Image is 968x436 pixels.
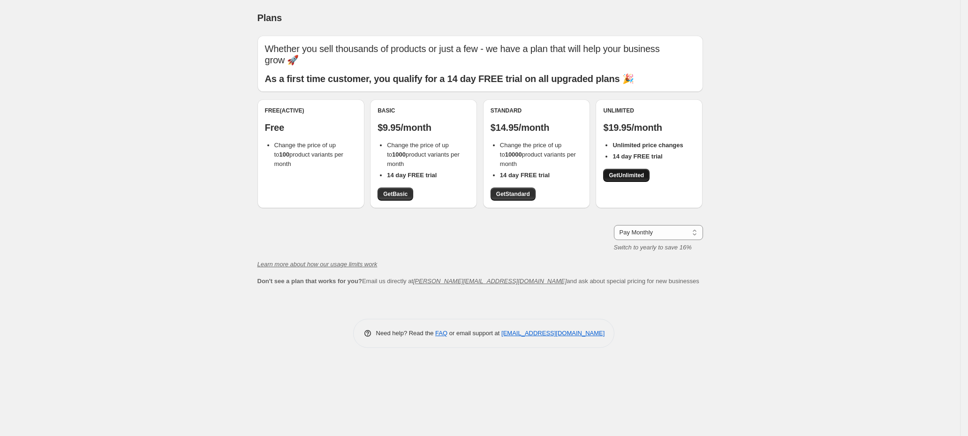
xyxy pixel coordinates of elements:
[603,169,650,182] a: GetUnlimited
[257,278,699,285] span: Email us directly at and ask about special pricing for new businesses
[274,142,343,167] span: Change the price of up to product variants per month
[376,330,436,337] span: Need help? Read the
[501,330,605,337] a: [EMAIL_ADDRESS][DOMAIN_NAME]
[435,330,447,337] a: FAQ
[609,172,644,179] span: Get Unlimited
[613,153,662,160] b: 14 day FREE trial
[383,190,408,198] span: Get Basic
[257,278,362,285] b: Don't see a plan that works for you?
[257,261,378,268] a: Learn more about how our usage limits work
[265,122,357,133] p: Free
[265,107,357,114] div: Free (Active)
[491,188,536,201] a: GetStandard
[613,142,683,149] b: Unlimited price changes
[265,43,696,66] p: Whether you sell thousands of products or just a few - we have a plan that will help your busines...
[265,74,634,84] b: As a first time customer, you qualify for a 14 day FREE trial on all upgraded plans 🎉
[447,330,501,337] span: or email support at
[279,151,289,158] b: 100
[387,142,460,167] span: Change the price of up to product variants per month
[614,244,692,251] i: Switch to yearly to save 16%
[378,188,413,201] a: GetBasic
[505,151,522,158] b: 10000
[603,107,695,114] div: Unlimited
[378,107,469,114] div: Basic
[491,107,582,114] div: Standard
[500,142,576,167] span: Change the price of up to product variants per month
[378,122,469,133] p: $9.95/month
[500,172,550,179] b: 14 day FREE trial
[491,122,582,133] p: $14.95/month
[413,278,567,285] a: [PERSON_NAME][EMAIL_ADDRESS][DOMAIN_NAME]
[387,172,437,179] b: 14 day FREE trial
[392,151,406,158] b: 1000
[257,13,282,23] span: Plans
[603,122,695,133] p: $19.95/month
[496,190,530,198] span: Get Standard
